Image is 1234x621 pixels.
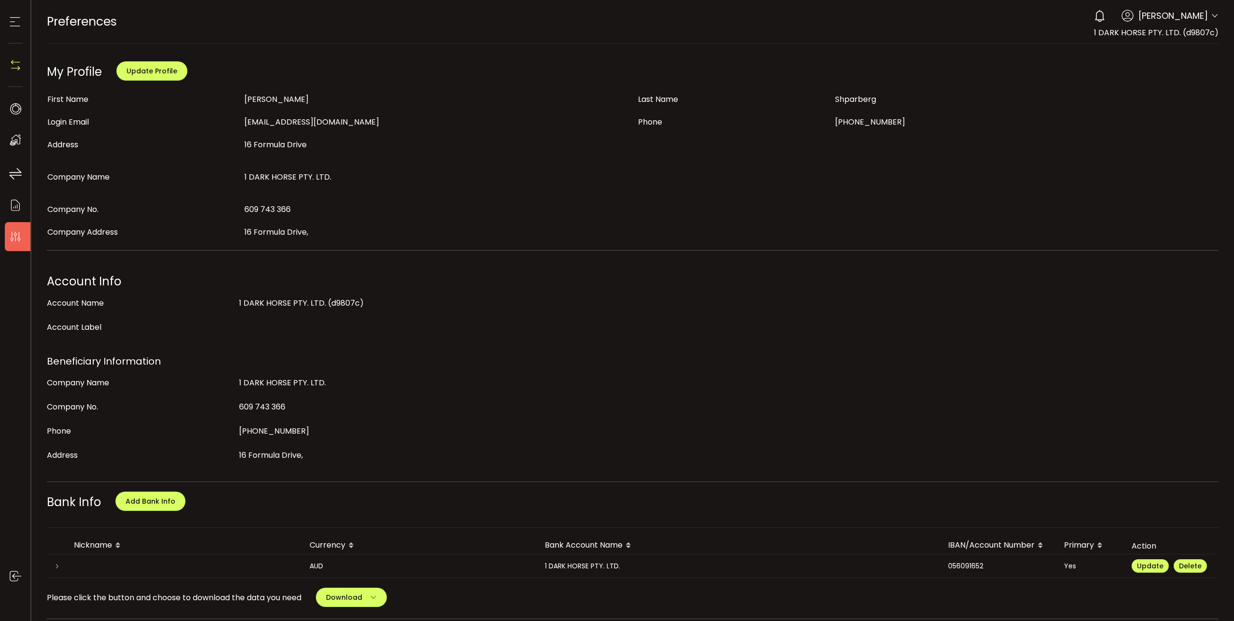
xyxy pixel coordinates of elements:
[126,496,175,506] span: Add Bank Info
[127,66,177,76] span: Update Profile
[1179,561,1202,571] span: Delete
[47,592,301,604] span: Please click the button and choose to download the data you need
[638,116,662,127] span: Phone
[638,94,678,105] span: Last Name
[47,494,101,510] span: Bank Info
[1138,9,1208,22] span: [PERSON_NAME]
[326,593,362,602] span: Download
[244,116,379,127] span: [EMAIL_ADDRESS][DOMAIN_NAME]
[47,272,1219,291] div: Account Info
[47,116,89,127] span: Login Email
[115,492,185,511] button: Add Bank Info
[1174,559,1207,573] button: Delete
[244,226,308,238] span: 16 Formula Drive,
[302,561,537,572] div: AUD
[302,537,537,554] div: Currency
[1056,561,1124,572] div: Yes
[316,588,387,607] button: Download
[47,318,234,337] div: Account Label
[239,425,309,437] span: [PHONE_NUMBER]
[8,58,23,72] img: N4P5cjLOiQAAAABJRU5ErkJggg==
[239,297,364,309] span: 1 DARK HORSE PTY. LTD. (d9807c)
[244,171,331,183] span: 1 DARK HORSE PTY. LTD.
[239,377,326,388] span: 1 DARK HORSE PTY. LTD.
[244,139,307,150] span: 16 Formula Drive
[1137,561,1163,571] span: Update
[47,139,78,150] span: Address
[47,171,110,183] span: Company Name
[47,64,102,80] div: My Profile
[1056,537,1124,554] div: Primary
[940,561,1056,572] div: 056091652
[244,94,309,105] span: [PERSON_NAME]
[47,397,234,417] div: Company No.
[47,352,1219,371] div: Beneficiary Information
[47,422,234,441] div: Phone
[47,373,234,393] div: Company Name
[47,446,234,465] div: Address
[47,204,99,215] span: Company No.
[239,450,303,461] span: 16 Formula Drive,
[66,537,302,554] div: Nickname
[244,204,291,215] span: 609 743 366
[1132,559,1169,573] button: Update
[239,401,285,412] span: 609 743 366
[835,116,905,127] span: [PHONE_NUMBER]
[537,537,940,554] div: Bank Account Name
[47,94,88,105] span: First Name
[1186,575,1234,621] iframe: Chat Widget
[537,561,940,572] div: 1 DARK HORSE PTY. LTD.
[116,61,187,81] button: Update Profile
[1124,540,1216,551] div: Action
[47,13,117,30] span: Preferences
[940,537,1056,554] div: IBAN/Account Number
[47,226,118,238] span: Company Address
[1094,27,1219,38] span: 1 DARK HORSE PTY. LTD. (d9807c)
[835,94,876,105] span: Shparberg
[47,294,234,313] div: Account Name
